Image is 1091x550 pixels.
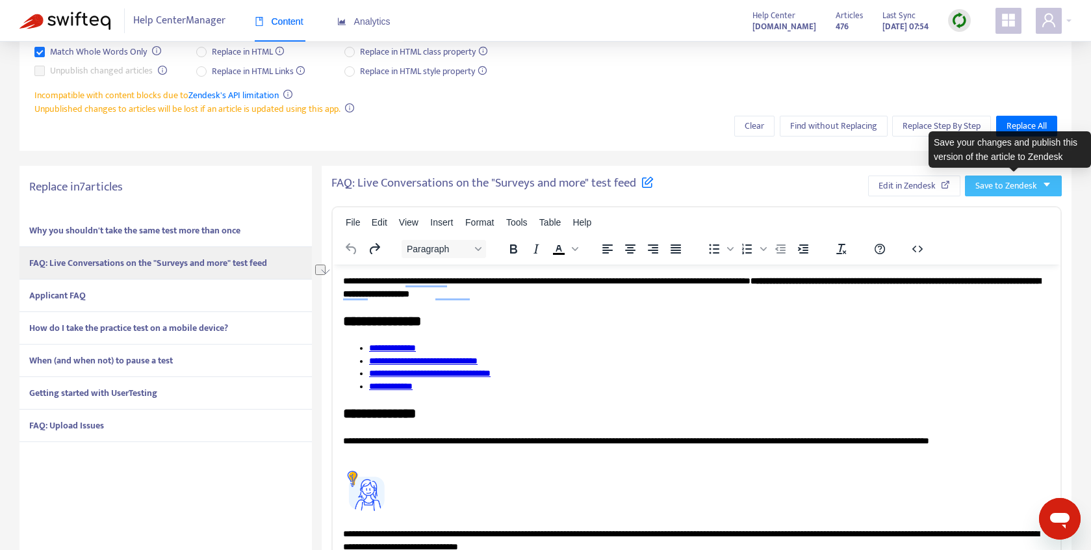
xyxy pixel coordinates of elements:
[736,240,769,258] div: Numbered list
[780,116,888,137] button: Find without Replacing
[548,240,580,258] div: Text color Black
[29,321,228,335] strong: How do I take the practice test on a mobile device?
[45,45,152,59] span: Match Whole Words Only
[158,66,167,75] span: info-circle
[830,240,853,258] button: Clear formatting
[502,240,524,258] button: Bold
[619,240,641,258] button: Align center
[465,217,494,228] span: Format
[29,386,157,400] strong: Getting started with UserTesting
[255,16,303,27] span: Content
[152,46,161,55] span: info-circle
[506,217,528,228] span: Tools
[29,418,104,433] strong: FAQ: Upload Issues
[882,20,929,34] strong: [DATE] 07:54
[1039,498,1081,540] iframe: Button to launch messaging window
[929,131,1091,168] div: Save your changes and publish this version of the article to Zendesk
[951,12,968,29] img: sync.dc5367851b00ba804db3.png
[45,64,158,78] span: Unpublish changed articles
[430,217,453,228] span: Insert
[903,119,981,133] span: Replace Step By Step
[1001,12,1016,28] span: appstore
[882,8,916,23] span: Last Sync
[34,88,279,103] span: Incompatible with content blocks due to
[372,217,387,228] span: Edit
[283,90,292,99] span: info-circle
[355,45,493,59] span: Replace in HTML class property
[407,244,470,254] span: Paragraph
[34,101,340,116] span: Unpublished changes to articles will be lost if an article is updated using this app.
[29,288,86,303] strong: Applicant FAQ
[703,240,736,258] div: Bullet list
[29,255,267,270] strong: FAQ: Live Conversations on the "Surveys and more" test feed
[331,176,654,192] h5: FAQ: Live Conversations on the "Surveys and more" test feed
[1042,180,1051,189] span: caret-down
[29,223,240,238] strong: Why you shouldn't take the same test more than once
[1007,119,1047,133] span: Replace All
[665,240,687,258] button: Justify
[769,240,791,258] button: Decrease indent
[207,45,290,59] span: Replace in HTML
[10,421,56,467] img: 43386800700563
[734,116,775,137] button: Clear
[597,240,619,258] button: Align left
[346,217,361,228] span: File
[752,8,795,23] span: Help Center
[572,217,591,228] span: Help
[879,179,936,193] span: Edit in Zendesk
[1041,12,1057,28] span: user
[752,19,816,34] a: [DOMAIN_NAME]
[525,240,547,258] button: Italic
[10,205,56,250] img: 43386800700563
[337,16,391,27] span: Analytics
[869,240,891,258] button: Help
[892,116,991,137] button: Replace Step By Step
[355,64,492,79] span: Replace in HTML style property
[868,176,960,196] button: Edit in Zendesk
[792,240,814,258] button: Increase indent
[29,180,302,195] h5: Replace in 7 articles
[340,240,363,258] button: Undo
[402,240,486,258] button: Block Paragraph
[337,17,346,26] span: area-chart
[188,88,279,103] a: Zendesk's API limitation
[399,217,418,228] span: View
[836,8,863,23] span: Articles
[836,20,849,34] strong: 476
[745,119,764,133] span: Clear
[996,116,1057,137] button: Replace All
[363,240,385,258] button: Redo
[965,176,1062,196] button: Save to Zendeskcaret-down
[642,240,664,258] button: Align right
[255,17,264,26] span: book
[790,119,877,133] span: Find without Replacing
[345,103,354,112] span: info-circle
[539,217,561,228] span: Table
[975,179,1037,193] span: Save to Zendesk
[133,8,225,33] span: Help Center Manager
[19,12,110,30] img: Swifteq
[207,64,311,79] span: Replace in HTML Links
[29,353,173,368] strong: When (and when not) to pause a test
